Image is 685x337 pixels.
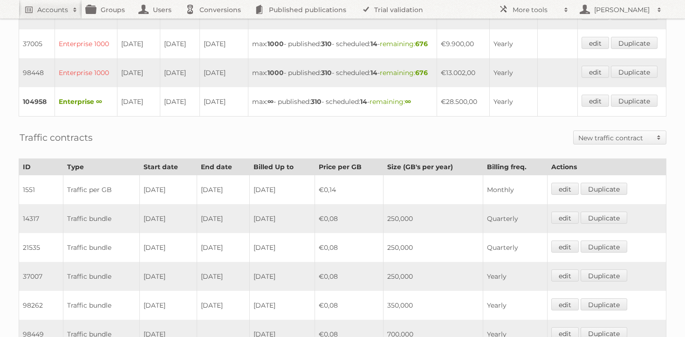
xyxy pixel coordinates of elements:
td: Traffic bundle [63,204,139,233]
td: Traffic bundle [63,233,139,262]
a: Duplicate [611,37,658,49]
td: [DATE] [197,175,250,205]
h2: More tools [513,5,559,14]
td: [DATE] [160,29,199,58]
a: edit [551,298,579,310]
td: €0,08 [315,262,384,291]
td: max: - published: - scheduled: - [248,87,437,117]
th: Start date [139,159,197,175]
td: Quarterly [483,233,548,262]
td: 250,000 [384,233,483,262]
th: ID [19,159,63,175]
span: Toggle [652,131,666,144]
a: edit [551,241,579,253]
td: Yearly [483,291,548,320]
td: 98448 [19,58,55,87]
td: 98262 [19,291,63,320]
strong: 310 [321,40,332,48]
strong: ∞ [405,97,411,106]
td: [DATE] [199,29,248,58]
td: [DATE] [250,291,315,320]
strong: 310 [321,69,332,77]
td: [DATE] [250,204,315,233]
strong: 676 [415,40,428,48]
td: [DATE] [139,291,197,320]
td: [DATE] [250,175,315,205]
td: [DATE] [199,58,248,87]
strong: 14 [360,97,367,106]
td: [DATE] [117,87,160,117]
h2: Accounts [37,5,68,14]
td: Yearly [490,29,538,58]
td: max: - published: - scheduled: - [248,58,437,87]
th: End date [197,159,250,175]
td: Traffic bundle [63,291,139,320]
td: 250,000 [384,262,483,291]
td: [DATE] [139,175,197,205]
th: Type [63,159,139,175]
strong: 14 [370,69,377,77]
a: Duplicate [611,95,658,107]
h2: New traffic contract [578,133,652,143]
th: Actions [548,159,666,175]
a: edit [551,183,579,195]
a: New traffic contract [574,131,666,144]
td: [DATE] [197,233,250,262]
td: [DATE] [250,262,315,291]
a: Duplicate [581,183,627,195]
strong: ∞ [267,97,274,106]
td: 104958 [19,87,55,117]
td: Yearly [490,58,538,87]
td: €0,08 [315,291,384,320]
a: edit [582,95,609,107]
td: 14317 [19,204,63,233]
td: Quarterly [483,204,548,233]
td: [DATE] [197,204,250,233]
a: Duplicate [581,298,627,310]
td: Enterprise 1000 [55,58,117,87]
a: edit [551,212,579,224]
a: Duplicate [611,66,658,78]
td: Enterprise ∞ [55,87,117,117]
a: Duplicate [581,212,627,224]
strong: 14 [370,40,377,48]
td: [DATE] [160,87,199,117]
td: [DATE] [250,233,315,262]
td: [DATE] [160,58,199,87]
td: [DATE] [199,87,248,117]
td: Traffic per GB [63,175,139,205]
td: Traffic bundle [63,262,139,291]
th: Price per GB [315,159,384,175]
th: Billing freq. [483,159,548,175]
td: [DATE] [117,29,160,58]
a: edit [582,37,609,49]
span: remaining: [370,97,411,106]
td: 250,000 [384,204,483,233]
td: €0,08 [315,204,384,233]
td: 37007 [19,262,63,291]
td: [DATE] [117,58,160,87]
th: Billed Up to [250,159,315,175]
td: Yearly [490,87,538,117]
strong: 310 [311,97,322,106]
span: remaining: [380,40,428,48]
td: €0,08 [315,233,384,262]
td: [DATE] [139,204,197,233]
strong: 1000 [267,69,284,77]
td: 350,000 [384,291,483,320]
td: [DATE] [197,262,250,291]
td: €9.900,00 [437,29,490,58]
td: Yearly [483,262,548,291]
th: Size (GB's per year) [384,159,483,175]
td: 1551 [19,175,63,205]
td: Monthly [483,175,548,205]
td: 37005 [19,29,55,58]
h2: [PERSON_NAME] [592,5,652,14]
strong: 676 [415,69,428,77]
a: edit [551,269,579,282]
h2: Traffic contracts [20,131,93,144]
td: [DATE] [139,233,197,262]
a: Duplicate [581,241,627,253]
td: 21535 [19,233,63,262]
td: [DATE] [139,262,197,291]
